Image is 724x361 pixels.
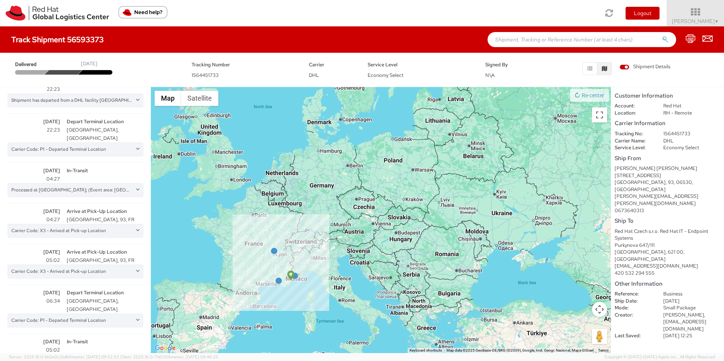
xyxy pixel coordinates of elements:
span: [GEOGRAPHIC_DATA], 93, FR [63,256,149,265]
div: [STREET_ADDRESS] [615,172,720,179]
div: Processed at [GEOGRAPHIC_DATA]; (Event area: [GEOGRAPHIC_DATA]-[GEOGRAPHIC_DATA]) [8,183,143,197]
span: [DATE] [2,207,63,216]
dt: Ship Date: [609,298,658,305]
h5: Carrier [309,62,356,67]
h5: Customer Information [615,93,720,99]
span: [GEOGRAPHIC_DATA], [GEOGRAPHIC_DATA] [63,126,149,142]
div: [EMAIL_ADDRESS][DOMAIN_NAME] [615,263,720,270]
button: Logout [626,7,660,20]
img: rh-logistics-00dfa346123c4ec078e1.svg [6,6,109,21]
span: [DATE] [2,118,63,126]
dt: Last Saved: [609,332,658,340]
span: 22:23 [2,85,63,93]
span: In-Transit [63,338,149,346]
h5: Tracking Number [192,62,298,67]
div: Shipment has departed from a DHL facility [GEOGRAPHIC_DATA]-[GEOGRAPHIC_DATA]; (Event area: [GEOG... [8,93,143,107]
span: Depart Terminal Location [63,118,149,126]
span: Client: 2025.18.0-71d3358 [120,354,218,359]
span: Copyright © [DATE]-[DATE] Agistix Inc., All Rights Reserved [604,354,715,360]
span: 1564451733 [192,72,219,78]
h5: Ship To [615,218,720,224]
dt: Creator: [609,312,658,319]
span: Map data ©2025 GeoBasis-DE/BKG (©2009), Google, Inst. Geogr. Nacional, Mapa GISrael [446,348,594,352]
span: [GEOGRAPHIC_DATA], 93, FR [63,216,149,224]
a: Terms [598,348,609,352]
button: Show street map [155,91,181,106]
span: [DATE] [2,289,63,297]
span: 05:02 [2,346,63,354]
button: Toggle fullscreen view [592,107,607,122]
span: Arrive at Pick-Up Location [63,248,149,256]
span: N\A [485,72,495,78]
div: 420 532 294 555 [615,270,720,277]
div: Carrier Code: P1 - Departed Terminal Location [8,142,143,156]
h5: Service Level [368,62,474,67]
span: [PERSON_NAME], [663,312,705,318]
dt: Carrier Name: [609,138,658,145]
button: Re-center [570,89,609,102]
dt: Service Level: [609,144,658,151]
span: [PERSON_NAME] [672,18,719,24]
div: [PERSON_NAME] [PERSON_NAME] [615,165,720,172]
span: Server: 2025.18.0-bb0e0c2bd68 [9,354,119,359]
span: DHL [309,72,319,78]
span: [DATE] [2,338,63,346]
span: 06:34 [2,297,63,305]
span: Arrive at Pick-Up Location [63,207,149,216]
span: 05:02 [2,256,63,265]
button: Need help? [118,6,167,18]
img: Google [153,343,178,353]
input: Shipment, Tracking or Reference Number (at least 4 chars) [488,32,676,47]
div: Red Hat Czech s.r.o. Red Hat IT - Endpoint Systems [615,228,720,242]
span: [DATE] [2,248,63,256]
div: Carrier Code: P1 - Departed Terminal Location [8,314,143,327]
a: Open this area in Google Maps (opens a new window) [153,343,178,353]
span: ▼ [715,18,719,24]
div: [PERSON_NAME][EMAIL_ADDRESS][PERSON_NAME][DOMAIN_NAME] [615,193,720,207]
span: Depart Terminal Location [63,289,149,297]
h5: Ship From [615,155,720,162]
h5: Other Information [615,281,720,287]
span: master, [DATE] 09:46:25 [171,354,218,359]
div: 0673640313 [615,207,720,214]
span: In-Transit [63,167,149,175]
dt: Tracking No: [609,130,658,138]
h5: Signed By [485,62,533,67]
button: Drag Pegman onto the map to open Street View [592,329,607,344]
dt: Reference: [609,291,658,298]
span: master, [DATE] 09:52:52 [72,354,119,359]
button: Keyboard shortcuts [410,348,442,353]
span: 04:27 [2,175,63,183]
button: Map camera controls [592,302,607,317]
button: Show satellite imagery [181,91,218,106]
span: Shipment Details [620,63,670,70]
dt: Mode: [609,304,658,312]
div: Carrier Code: X3 - Arrived at Pick-up Location [8,265,143,278]
span: [DATE] [2,167,63,175]
h4: Track Shipment 56593373 [11,35,104,44]
div: Carrier Code: X3 - Arrived at Pick-up Location [8,224,143,238]
span: Economy Select [368,72,403,78]
span: [GEOGRAPHIC_DATA], [GEOGRAPHIC_DATA] [63,297,149,314]
div: Purkynova 647/111 [615,242,720,249]
div: [DATE] [81,60,97,67]
dt: Location: [609,110,658,117]
div: [GEOGRAPHIC_DATA], 93, 06530, [GEOGRAPHIC_DATA] [615,179,720,193]
span: 04:27 [2,216,63,224]
div: [GEOGRAPHIC_DATA], 621 00, [GEOGRAPHIC_DATA] [615,249,720,263]
dt: Account: [609,102,658,110]
span: 22:23 [2,126,63,134]
h5: Carrier Information [615,120,720,127]
label: Shipment Details [620,63,670,72]
span: Delivered [15,61,48,68]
